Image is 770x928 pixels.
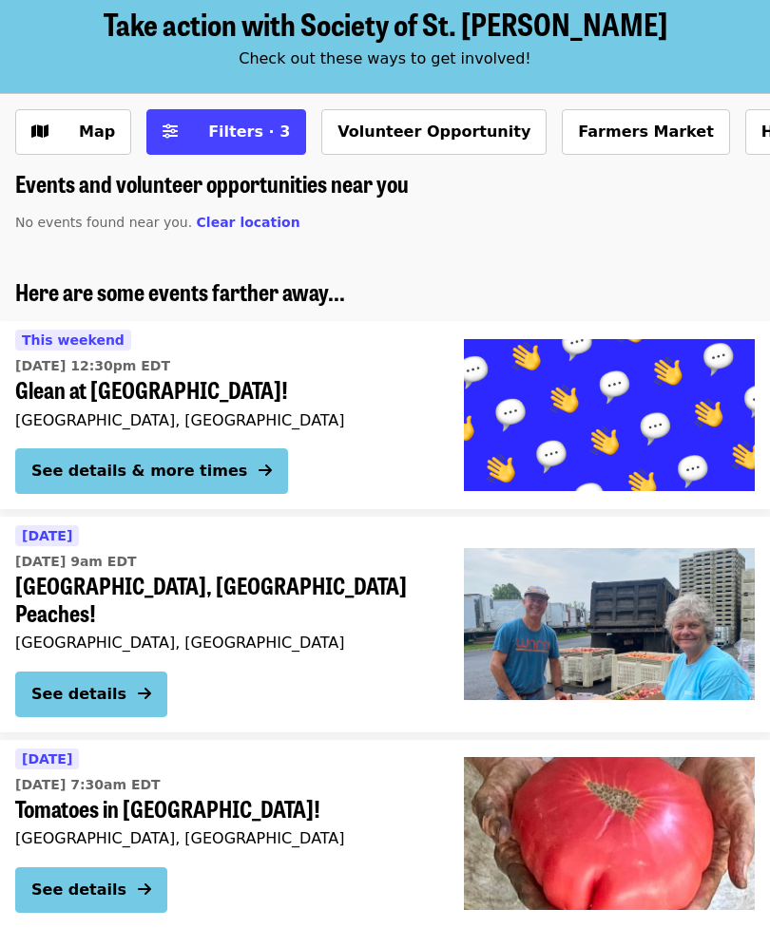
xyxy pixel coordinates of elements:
button: Clear location [197,213,300,233]
button: See details & more times [15,448,288,494]
span: [GEOGRAPHIC_DATA], [GEOGRAPHIC_DATA] Peaches! [15,572,433,627]
i: sliders-h icon [163,123,178,141]
span: [DATE] [22,751,72,767]
span: Glean at [GEOGRAPHIC_DATA]! [15,376,433,404]
button: See details [15,867,167,913]
time: [DATE] 9am EDT [15,552,137,572]
div: [GEOGRAPHIC_DATA], [GEOGRAPHIC_DATA] [15,829,433,847]
span: Clear location [197,215,300,230]
span: Map [79,123,115,141]
span: Tomatoes in [GEOGRAPHIC_DATA]! [15,795,433,823]
div: Check out these ways to get involved! [15,47,755,70]
button: Show map view [15,109,131,155]
div: See details & more times [31,460,247,483]
div: See details [31,879,126,901]
div: See details [31,683,126,706]
img: Covesville, VA Peaches! organized by Society of St. Andrew [464,548,755,700]
img: Glean at Lynchburg Community Market! organized by Society of St. Andrew [464,339,755,491]
time: [DATE] 7:30am EDT [15,775,161,795]
time: [DATE] 12:30pm EDT [15,356,170,376]
button: Farmers Market [562,109,730,155]
span: Here are some events farther away... [15,275,345,308]
img: Tomatoes in China Grove! organized by Society of St. Andrew [464,757,755,909]
span: Take action with Society of St. [PERSON_NAME] [104,1,667,46]
i: map icon [31,123,48,141]
button: Volunteer Opportunity [321,109,547,155]
button: See details [15,672,167,717]
span: [DATE] [22,528,72,543]
i: arrow-right icon [138,685,151,703]
button: Filters (3 selected) [146,109,306,155]
div: [GEOGRAPHIC_DATA], [GEOGRAPHIC_DATA] [15,634,433,652]
i: arrow-right icon [138,881,151,899]
div: [GEOGRAPHIC_DATA], [GEOGRAPHIC_DATA] [15,411,433,429]
span: Filters · 3 [208,123,290,141]
span: This weekend [22,332,125,348]
span: Events and volunteer opportunities near you [15,166,409,199]
span: No events found near you. [15,215,192,230]
i: arrow-right icon [259,462,272,480]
